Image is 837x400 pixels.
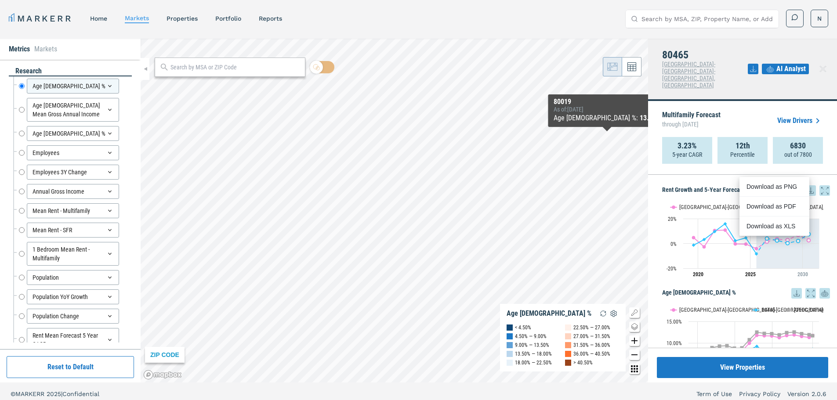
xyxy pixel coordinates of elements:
button: Other options map button [629,364,640,374]
h5: Age [DEMOGRAPHIC_DATA] % [662,288,830,299]
path: Wednesday, 14 Dec, 17:00, 10.77. USA. [748,338,751,342]
div: Rent Growth and 5-Year Forecast. Highcharts interactive chart. [662,196,830,284]
a: Portfolio [215,15,241,22]
a: markets [125,14,149,22]
b: 13.53% [640,114,660,122]
input: Search by MSA, ZIP, Property Name, or Address [641,10,773,28]
strong: 12th [736,141,750,150]
path: Monday, 29 Jul, 18:00, 2.59. Denver-Aurora-Lakewood, CO. [807,238,811,242]
h5: Rent Growth and 5-Year Forecast [662,185,830,196]
button: Show USA [785,306,804,313]
div: ZIP CODE [145,347,185,363]
path: Wednesday, 14 Dec, 17:00, 8.5. 80465. [748,348,751,351]
a: Version 2.0.6 [787,389,826,398]
div: > 40.50% [573,358,593,367]
p: Multifamily Forecast [662,112,721,130]
strong: 6830 [790,141,806,150]
div: 1 Bedroom Mean Rent - Multifamily [27,242,119,266]
li: Metrics [9,44,30,54]
path: Friday, 29 Jul, 18:00, 15.84. 80465. [724,222,727,226]
span: AI Analyst [776,64,806,74]
div: 80019 [554,98,660,106]
div: < 4.50% [515,323,531,332]
path: Friday, 14 Dec, 17:00, 12.22. USA. [763,332,766,335]
p: 5-year CAGR [672,150,702,159]
path: Tuesday, 29 Jul, 18:00, -8.37. 80465. [755,252,758,256]
span: Confidential [62,390,99,397]
a: View Properties [657,357,828,378]
div: Map Tooltip Content [554,98,660,123]
div: Age [DEMOGRAPHIC_DATA] % [27,126,119,141]
path: Thursday, 29 Jul, 18:00, 2.43. 80465. [775,238,779,242]
button: Show Denver-Aurora-Lakewood, CO [670,306,744,313]
path: Saturday, 14 Dec, 17:00, 9.39. USA. [725,344,729,347]
path: Saturday, 14 Dec, 17:00, 12.16. USA. [770,332,774,335]
div: 27.00% — 31.50% [573,332,610,341]
div: Population YoY Growth [27,289,119,304]
div: Rent Mean Forecast 5 Year CAGR [27,328,119,352]
a: Privacy Policy [739,389,780,398]
a: View Drivers [777,115,823,126]
div: As of : [DATE] [554,106,660,113]
canvas: Map [141,39,648,382]
path: Saturday, 14 Jun, 18:00, 11.7. USA. [811,334,815,337]
span: through [DATE] [662,119,721,130]
div: Age [DEMOGRAPHIC_DATA] Mean Gross Annual Income [27,98,119,122]
path: Wednesday, 29 Jul, 18:00, 3.98. 80465. [765,237,769,240]
path: Saturday, 14 Dec, 17:00, 11.92. USA. [808,333,811,336]
a: Term of Use [696,389,732,398]
button: Zoom in map button [629,335,640,346]
strong: 3.23% [678,141,697,150]
button: AI Analyst [762,64,809,74]
div: 18.00% — 22.50% [515,358,552,367]
div: Employees 3Y Change [27,165,119,180]
path: Monday, 14 Dec, 17:00, 11.89. USA. [778,333,781,336]
div: Age [DEMOGRAPHIC_DATA] % [507,309,591,318]
svg: Interactive chart [662,196,823,284]
div: 22.50% — 27.00% [573,323,610,332]
a: Mapbox logo [143,370,182,380]
path: Thursday, 29 Jul, 18:00, 9.55. 80465. [713,230,717,233]
tspan: 2025 [745,271,756,277]
path: Monday, 29 Jul, 18:00, 4.54. 80465. [744,236,748,239]
div: Mean Rent - Multifamily [27,203,119,218]
button: Show/Hide Legend Map Button [629,307,640,318]
path: Monday, 29 Jul, 18:00, -1.36. 80465. [692,243,696,247]
text: -20% [667,266,677,272]
div: Download as PDF [739,197,809,216]
button: Zoom out map button [629,350,640,360]
path: Saturday, 29 Jul, 18:00, 0.29. 80465. [786,241,790,245]
a: MARKERR [9,12,72,25]
button: Reset to Default [7,356,134,378]
div: Download as PNG [746,182,797,191]
div: Mean Rent - SFR [27,223,119,238]
div: 36.00% — 40.50% [573,350,610,358]
p: out of 7800 [784,150,812,159]
a: reports [259,15,282,22]
text: 20% [668,216,677,222]
button: Change style map button [629,321,640,332]
path: Monday, 29 Jul, 18:00, 7.53. 80465. [807,232,811,236]
a: properties [167,15,198,22]
span: 2025 | [47,390,62,397]
div: 13.50% — 18.00% [515,350,552,358]
div: 4.50% — 9.00% [515,332,547,341]
p: Percentile [730,150,755,159]
path: Wednesday, 14 Dec, 17:00, 8.94. USA. [710,346,714,350]
span: [GEOGRAPHIC_DATA]-[GEOGRAPHIC_DATA]-[GEOGRAPHIC_DATA], [GEOGRAPHIC_DATA] [662,61,715,89]
div: Employees [27,145,119,160]
text: 10.00% [667,340,682,346]
div: Age [DEMOGRAPHIC_DATA] % : [554,113,660,123]
text: 0% [670,241,677,247]
path: Saturday, 14 Jun, 18:00, 8.6. 80465. [811,347,815,351]
path: Sunday, 29 Jul, 18:00, 2.05. 80465. [797,239,800,242]
button: N [811,10,828,27]
path: Monday, 29 Jul, 18:00, -0.5. Denver-Aurora-Lakewood, CO. [744,242,748,246]
path: Wednesday, 29 Jul, 18:00, -2.72. Denver-Aurora-Lakewood, CO. [703,245,706,249]
h4: 80465 [662,49,748,61]
path: Saturday, 29 Jul, 18:00, 2.17. 80465. [734,239,737,242]
div: 9.00% — 13.50% [515,341,549,350]
div: 31.50% — 36.00% [573,341,610,350]
button: Show 80465 [753,306,776,313]
tspan: 2020 [693,271,703,277]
